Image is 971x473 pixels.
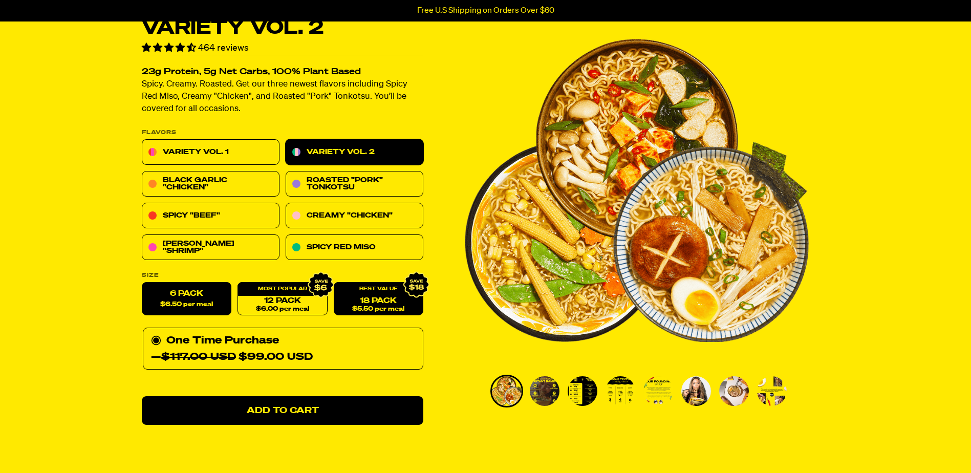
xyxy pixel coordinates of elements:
a: Add to Cart [142,397,423,425]
span: 4.70 stars [142,44,198,53]
li: Go to slide 5 [642,375,675,407]
a: 12 Pack$6.00 per meal [238,283,327,316]
li: Go to slide 8 [756,375,788,407]
a: Spicy Red Miso [286,235,423,261]
img: Variety Vol. 2 [681,376,711,406]
li: 1 of 8 [465,18,809,362]
h1: Variety Vol. 2 [142,18,423,38]
img: Variety Vol. 2 [719,376,749,406]
span: 464 reviews [198,44,249,53]
span: — $99.00 USD [151,349,313,365]
img: Variety Vol. 2 [568,376,597,406]
li: Go to slide 4 [604,375,637,407]
li: Go to slide 3 [566,375,599,407]
a: Roasted "Pork" Tonkotsu [286,171,423,197]
img: Variety Vol. 2 [465,18,809,362]
a: [PERSON_NAME] "Shrimp" [142,235,279,261]
span: $5.50 per meal [352,306,404,313]
h2: 23g Protein, 5g Net Carbs, 100% Plant Based [142,68,423,77]
a: Variety Vol. 2 [286,140,423,165]
span: Add to Cart [246,406,318,415]
img: Variety Vol. 2 [530,376,559,406]
p: Free U.S Shipping on Orders Over $60 [417,6,554,15]
a: Creamy "Chicken" [286,203,423,229]
img: Variety Vol. 2 [643,376,673,406]
img: Variety Vol. 2 [757,376,787,406]
div: PDP main carousel [465,18,809,362]
a: Spicy "Beef" [142,203,279,229]
a: 18 Pack$5.50 per meal [333,283,423,316]
del: $117.00 USD [161,352,236,362]
img: Variety Vol. 2 [606,376,635,406]
p: Spicy. Creamy. Roasted. Get our three newest flavors including Spicy Red Miso, Creamy "Chicken", ... [142,79,423,116]
a: Black Garlic "Chicken" [142,171,279,197]
label: Size [142,273,423,278]
div: PDP main carousel thumbnails [465,375,809,407]
li: Go to slide 7 [718,375,750,407]
span: $6.50 per meal [160,302,213,308]
span: $6.00 per meal [255,306,309,313]
img: Variety Vol. 2 [492,376,522,406]
li: Go to slide 6 [680,375,713,407]
p: Flavors [142,130,423,136]
div: One Time Purchase [143,328,423,370]
li: Go to slide 2 [528,375,561,407]
label: 6 Pack [142,283,231,316]
li: Go to slide 1 [490,375,523,407]
a: Variety Vol. 1 [142,140,279,165]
